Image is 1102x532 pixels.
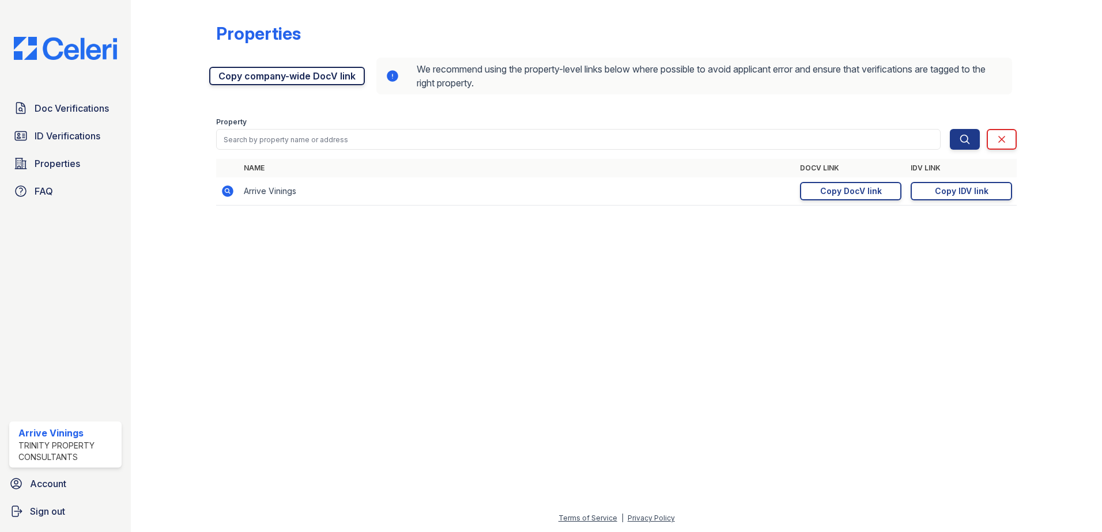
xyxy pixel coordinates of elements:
span: FAQ [35,184,53,198]
td: Arrive Vinings [239,177,795,206]
th: IDV Link [906,159,1017,177]
a: Copy company-wide DocV link [209,67,365,85]
th: DocV Link [795,159,906,177]
a: Terms of Service [558,514,617,522]
span: Account [30,477,66,491]
a: Sign out [5,500,126,523]
a: FAQ [9,180,122,203]
a: Privacy Policy [628,514,675,522]
a: ID Verifications [9,124,122,147]
a: Account [5,472,126,495]
span: Doc Verifications [35,101,109,115]
div: Copy IDV link [935,185,988,197]
div: Properties [216,23,301,44]
a: Copy IDV link [911,182,1012,200]
div: Copy DocV link [820,185,882,197]
input: Search by property name or address [216,129,941,150]
label: Property [216,117,247,127]
span: Sign out [30,504,65,518]
a: Doc Verifications [9,97,122,120]
span: Properties [35,157,80,170]
a: Properties [9,152,122,175]
div: Trinity Property Consultants [18,440,117,463]
div: Arrive Vinings [18,426,117,440]
div: | [621,514,624,522]
span: ID Verifications [35,129,100,143]
th: Name [239,159,795,177]
div: We recommend using the property-level links below where possible to avoid applicant error and ens... [376,58,1012,94]
img: CE_Logo_Blue-a8612792a0a2168367f1c8372b55b34899dd931a85d93a1a3d3e32e68fde9ad4.png [5,37,126,60]
a: Copy DocV link [800,182,901,200]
